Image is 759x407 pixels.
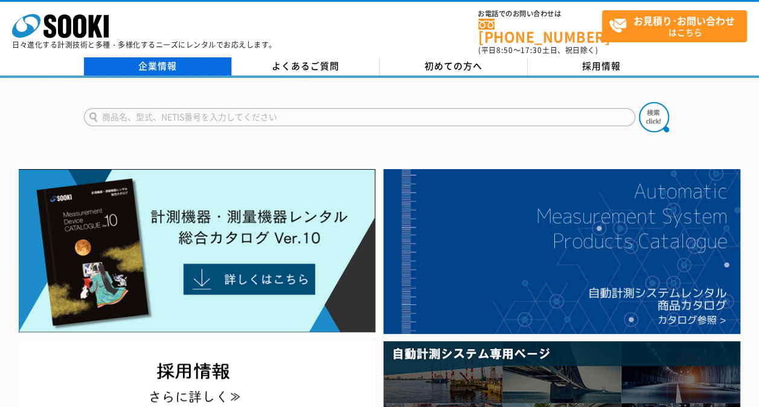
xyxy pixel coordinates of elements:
a: お見積り･お問い合わせはこちら [602,10,747,42]
img: btn_search.png [639,102,669,132]
span: お電話でのお問い合わせは [478,10,602,18]
span: 8:50 [496,45,513,56]
a: [PHONE_NUMBER] [478,19,602,43]
img: 自動計測システムカタログ [383,169,740,334]
span: 17:30 [520,45,542,56]
a: 初めての方へ [380,57,528,75]
strong: お見積り･お問い合わせ [633,13,735,28]
a: 企業情報 [84,57,232,75]
a: 採用情報 [528,57,676,75]
img: Catalog Ver10 [19,169,376,333]
span: はこちら [609,11,746,41]
p: 日々進化する計測技術と多種・多様化するニーズにレンタルでお応えします。 [12,41,277,48]
input: 商品名、型式、NETIS番号を入力してください [84,108,635,126]
span: (平日 ～ 土日、祝日除く) [478,45,598,56]
span: 初めての方へ [424,59,482,72]
a: よくあるご質問 [232,57,380,75]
